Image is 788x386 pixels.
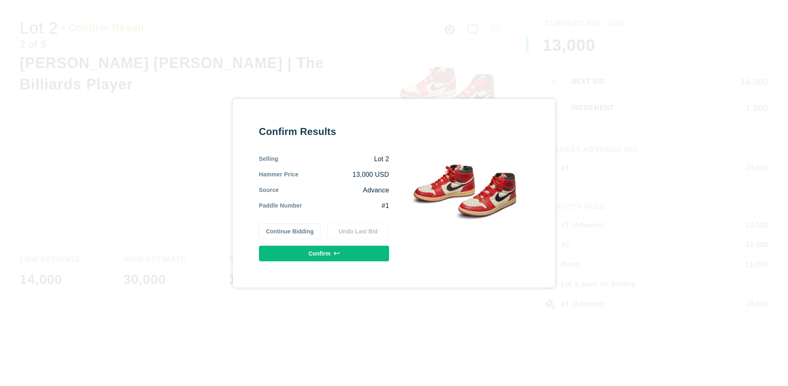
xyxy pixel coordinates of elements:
[327,224,389,239] button: Undo Last Bid
[259,186,279,195] div: Source
[298,170,389,179] div: 13,000 USD
[278,155,389,164] div: Lot 2
[259,170,299,179] div: Hammer Price
[302,201,389,210] div: #1
[279,186,389,195] div: Advance
[259,125,389,138] div: Confirm Results
[259,155,278,164] div: Selling
[259,201,302,210] div: Paddle Number
[259,246,389,261] button: Confirm
[259,224,321,239] button: Continue Bidding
